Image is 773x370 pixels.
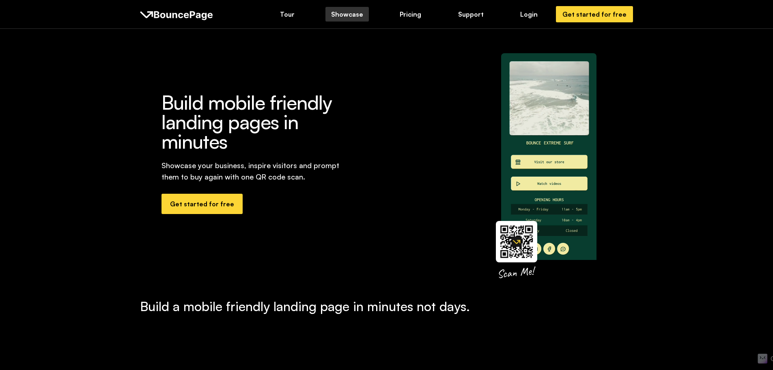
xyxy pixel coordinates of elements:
a: Showcase [325,7,369,22]
a: Pricing [394,7,427,22]
h3: Build a mobile friendly landing page in minutes not days. [140,298,633,314]
a: Tour [274,7,300,22]
div: Pricing [400,10,421,19]
h1: Build mobile friendly landing pages in minutes [161,93,354,151]
div: Login [520,10,538,19]
div: Tour [280,10,295,19]
a: Support [452,7,489,22]
div: Support [458,10,484,19]
div: Showcase [331,10,363,19]
a: Get started for free [556,6,633,22]
div: Scan Me! [496,264,534,281]
a: Login [515,7,543,22]
div: Get started for free [170,199,234,208]
div: Get started for free [562,10,627,19]
div: Showcase your business, inspire visitors and prompt them to buy again with one QR code scan. [161,160,354,182]
a: Get started for free [161,194,243,214]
